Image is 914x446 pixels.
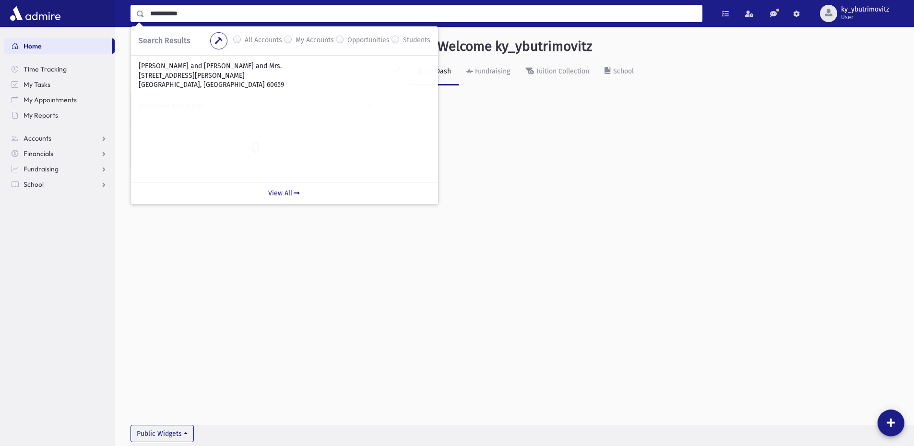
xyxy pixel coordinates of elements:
span: My Appointments [24,96,77,104]
span: ky_ybutrimovitz [841,6,889,13]
span: Accounts [24,134,51,143]
label: Opportunities [347,35,390,47]
p: [STREET_ADDRESS][PERSON_NAME] [139,71,430,81]
a: Tuition Collection [518,59,597,85]
span: Financials [24,149,53,158]
div: Tuition Collection [534,67,589,75]
span: Time Tracking [24,65,67,73]
div: School [611,67,634,75]
span: My Tasks [24,80,50,89]
a: Accounts [4,131,115,146]
a: My Tasks [4,77,115,92]
a: My Reports [4,108,115,123]
a: School [4,177,115,192]
a: My Appointments [4,92,115,108]
span: Search Results [139,36,190,45]
img: AdmirePro [8,4,63,23]
input: Search [144,5,702,22]
p: [GEOGRAPHIC_DATA], [GEOGRAPHIC_DATA] 60659 [139,80,430,90]
a: Financials [4,146,115,161]
button: Public Widgets [131,425,194,442]
a: Home [4,38,112,54]
label: All Accounts [245,35,282,47]
p: [PERSON_NAME] and [PERSON_NAME] and Mrs. [139,61,430,71]
span: My Reports [24,111,58,120]
span: Fundraising [24,165,59,173]
a: Fundraising [459,59,518,85]
div: Fundraising [473,67,510,75]
label: Students [403,35,430,47]
a: Fundraising [4,161,115,177]
span: User [841,13,889,21]
a: Time Tracking [4,61,115,77]
a: View All [131,182,438,204]
h3: Welcome ky_ybutrimovitz [438,38,592,55]
label: My Accounts [296,35,334,47]
span: School [24,180,44,189]
span: Home [24,42,42,50]
a: School [597,59,641,85]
